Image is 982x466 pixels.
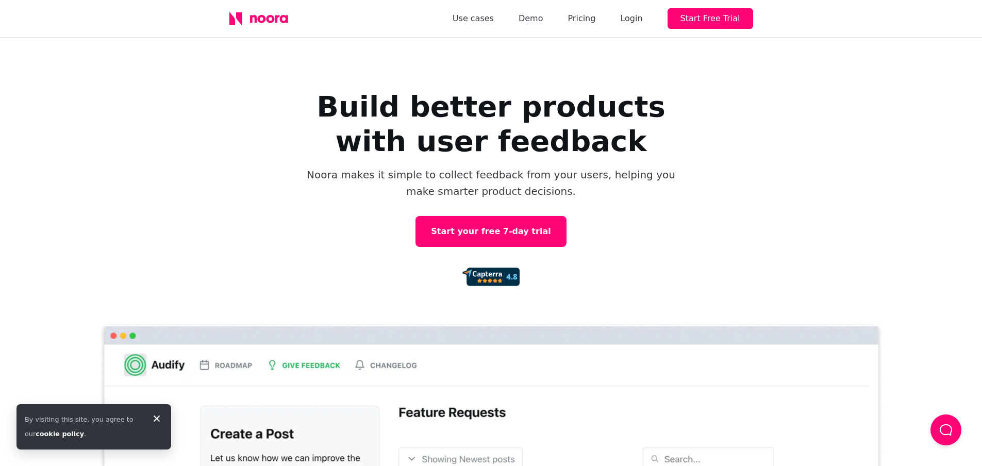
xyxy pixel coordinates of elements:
[25,412,142,441] div: By visiting this site, you agree to our .
[620,11,642,26] div: Login
[285,89,697,158] h1: Build better products with user feedback
[668,8,753,29] button: Start Free Trial
[519,11,543,26] a: Demo
[415,216,566,247] a: Start your free 7-day trial
[930,414,961,445] button: Load Chat
[306,167,677,199] p: Noora makes it simple to collect feedback from your users, helping you make smarter product decis...
[453,11,494,26] a: Use cases
[36,430,84,438] a: cookie policy
[568,11,595,26] a: Pricing
[462,268,519,286] img: 92d72d4f0927c2c8b0462b8c7b01ca97.png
